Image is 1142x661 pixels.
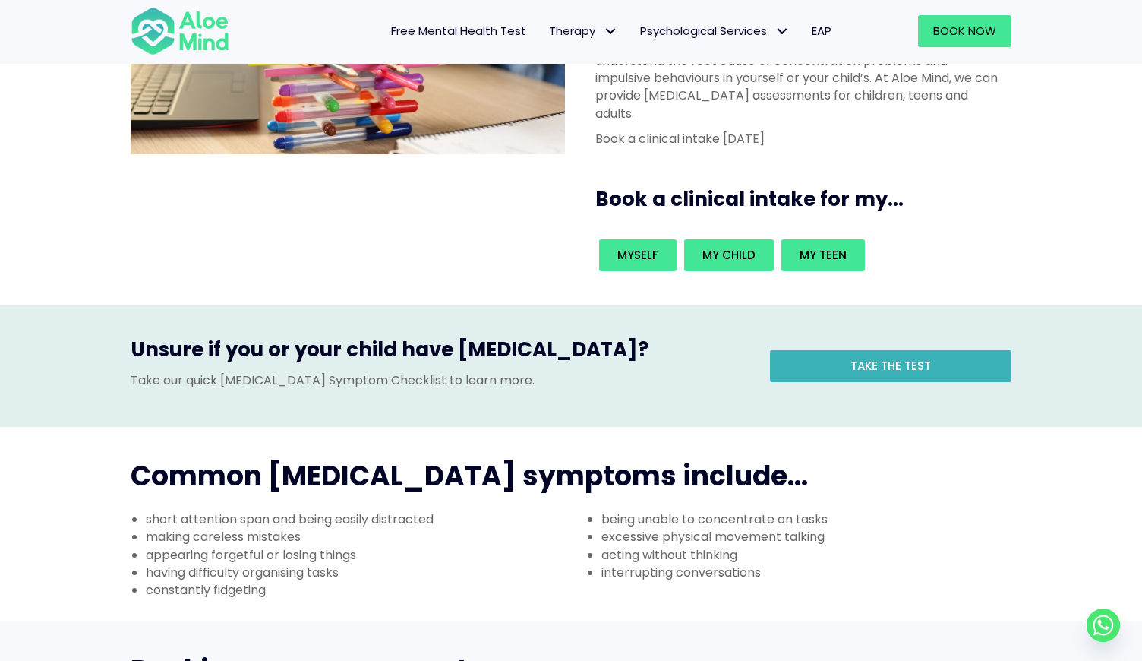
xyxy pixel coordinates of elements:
h3: Unsure if you or your child have [MEDICAL_DATA]? [131,336,747,371]
li: making careless mistakes [146,528,571,546]
nav: Menu [249,15,843,47]
h3: Book a clinical intake for my... [595,185,1017,213]
span: EAP [812,23,831,39]
span: Psychological Services [640,23,789,39]
span: Psychological Services: submenu [771,21,793,43]
div: Book an intake for my... [595,236,1002,275]
span: My child [702,247,756,263]
a: Free Mental Health Test [380,15,538,47]
span: My teen [800,247,847,263]
a: TherapyTherapy: submenu [538,15,629,47]
span: Common [MEDICAL_DATA] symptoms include... [131,457,808,495]
li: appearing forgetful or losing things [146,546,571,564]
li: having difficulty organising tasks [146,564,571,581]
a: Book Now [918,15,1011,47]
a: Take the test [770,350,1011,382]
a: My teen [781,239,865,271]
a: Whatsapp [1087,609,1120,642]
span: Book Now [933,23,996,39]
p: Book a clinical intake [DATE] [595,130,1002,147]
li: interrupting conversations [601,564,1027,581]
a: Psychological ServicesPsychological Services: submenu [629,15,800,47]
a: Myself [599,239,677,271]
a: My child [684,239,774,271]
li: constantly fidgeting [146,581,571,599]
span: Therapy [549,23,617,39]
span: Free Mental Health Test [391,23,526,39]
p: Take our quick [MEDICAL_DATA] Symptom Checklist to learn more. [131,372,747,389]
p: A comprehensive [MEDICAL_DATA] assessment to finally understand the root cause of concentration p... [595,34,1002,122]
img: Aloe mind Logo [131,6,229,56]
a: EAP [800,15,843,47]
span: Take the test [850,358,931,374]
li: acting without thinking [601,546,1027,564]
li: short attention span and being easily distracted [146,511,571,528]
li: being unable to concentrate on tasks [601,511,1027,528]
li: excessive physical movement talking [601,528,1027,546]
span: Myself [617,247,658,263]
span: Therapy: submenu [599,21,621,43]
